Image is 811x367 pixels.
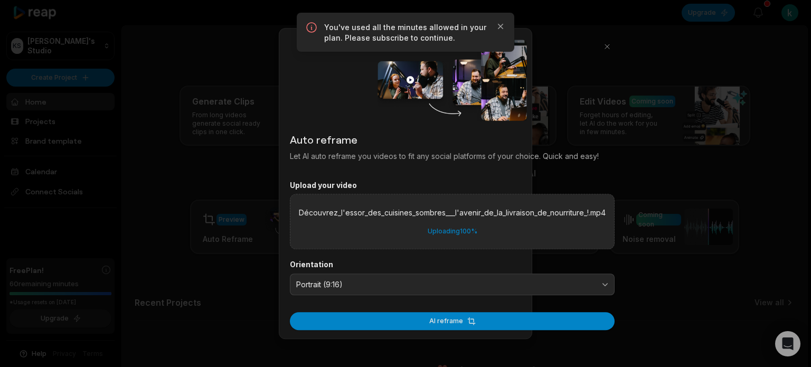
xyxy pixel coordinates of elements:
[290,312,615,330] button: AI reframe
[290,150,615,162] p: Let AI auto reframe you videos to fit any social platforms of your choice. Quick and easy!
[290,181,615,190] label: Upload your video
[296,280,593,289] span: Portrait (9:16)
[290,274,615,296] button: Portrait (9:16)
[378,39,527,121] img: auto_reframe_dialog.png
[290,260,615,269] label: Orientation
[324,22,487,43] p: You've used all the minutes allowed in your plan. Please subscribe to continue.
[428,227,477,236] div: Uploading 100 %
[290,131,615,147] h2: Auto reframe
[299,207,606,218] label: Découvrez_l'essor_des_cuisines_sombres___l'avenir_de_la_livraison_de_nourriture_!.mp4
